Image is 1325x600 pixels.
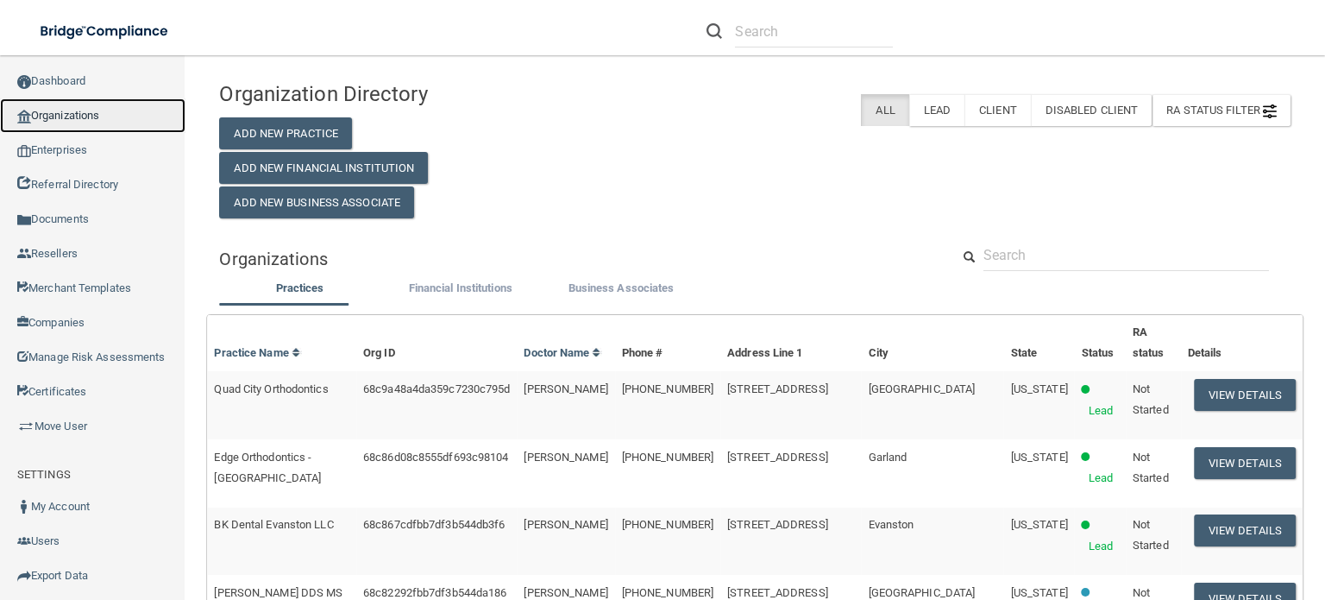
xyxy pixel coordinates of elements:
[1166,104,1277,117] span: RA Status Filter
[549,278,693,299] label: Business Associates
[524,518,607,531] span: [PERSON_NAME]
[983,239,1269,271] input: Search
[214,451,321,484] span: Edge Orthodontics - [GEOGRAPHIC_DATA]
[1181,315,1303,371] th: Details
[735,16,893,47] input: Search
[524,346,601,359] a: Doctor Name
[727,586,828,599] span: [STREET_ADDRESS]
[622,382,713,395] span: [PHONE_NUMBER]
[727,518,828,531] span: [STREET_ADDRESS]
[1194,515,1296,546] button: View Details
[17,110,31,123] img: organization-icon.f8decf85.png
[356,315,517,371] th: Org ID
[1263,104,1277,118] img: icon-filter@2x.21656d0b.png
[1126,315,1181,371] th: RA status
[869,382,976,395] span: [GEOGRAPHIC_DATA]
[727,451,828,464] span: [STREET_ADDRESS]
[1011,451,1068,464] span: [US_STATE]
[26,14,185,49] img: bridge_compliance_login_screen.278c3ca4.svg
[276,281,324,294] span: Practices
[615,315,720,371] th: Phone #
[214,382,328,395] span: Quad City Orthodontics
[363,382,510,395] span: 68c9a48a4da359c7230c795d
[1075,315,1126,371] th: Status
[622,586,713,599] span: [PHONE_NUMBER]
[1133,451,1169,484] span: Not Started
[706,23,722,39] img: ic-search.3b580494.png
[964,94,1031,126] label: Client
[389,278,532,299] label: Financial Institutions
[228,278,371,299] label: Practices
[17,569,31,583] img: icon-export.b9366987.png
[17,247,31,261] img: ic_reseller.de258add.png
[1011,586,1068,599] span: [US_STATE]
[363,586,506,599] span: 68c82292fbb7df3b544da186
[909,94,964,126] label: Lead
[869,451,907,464] span: Garland
[1031,94,1152,126] label: Disabled Client
[214,518,333,531] span: BK Dental Evanston LLC
[219,186,414,218] button: Add New Business Associate
[380,278,541,303] li: Financial Institutions
[869,518,914,531] span: Evanston
[1089,401,1113,421] p: Lead
[409,281,512,294] span: Financial Institutions
[727,382,828,395] span: [STREET_ADDRESS]
[17,418,35,435] img: briefcase.64adab9b.png
[1004,315,1075,371] th: State
[363,451,508,464] span: 68c86d08c8555df693c98104
[219,117,352,149] button: Add New Practice
[1194,447,1296,479] button: View Details
[17,145,31,157] img: enterprise.0d942306.png
[861,94,908,126] label: All
[524,382,607,395] span: [PERSON_NAME]
[219,83,559,105] h4: Organization Directory
[1089,536,1113,557] p: Lead
[541,278,701,303] li: Business Associate
[363,518,505,531] span: 68c867cdfbb7df3b544db3f6
[17,213,31,227] img: icon-documents.8dae5593.png
[17,464,71,485] label: SETTINGS
[862,315,1004,371] th: City
[219,152,428,184] button: Add New Financial Institution
[214,346,300,359] a: Practice Name
[17,500,31,514] img: ic_user_dark.df1a06c3.png
[622,518,713,531] span: [PHONE_NUMBER]
[1011,518,1068,531] span: [US_STATE]
[219,249,925,268] h5: Organizations
[720,315,861,371] th: Address Line 1
[219,278,380,303] li: Practices
[1133,518,1169,552] span: Not Started
[1089,468,1113,489] p: Lead
[622,451,713,464] span: [PHONE_NUMBER]
[1194,379,1296,411] button: View Details
[17,534,31,548] img: icon-users.e205127d.png
[1011,382,1068,395] span: [US_STATE]
[524,586,607,599] span: [PERSON_NAME]
[568,281,675,294] span: Business Associates
[1133,382,1169,416] span: Not Started
[869,586,976,599] span: [GEOGRAPHIC_DATA]
[524,451,607,464] span: [PERSON_NAME]
[17,75,31,89] img: ic_dashboard_dark.d01f4a41.png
